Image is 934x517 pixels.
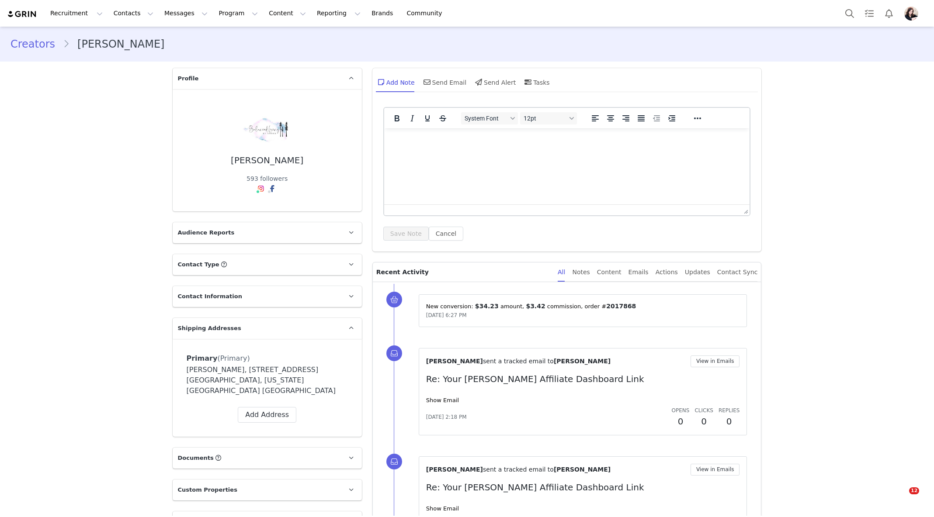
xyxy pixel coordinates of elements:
button: Program [213,3,263,23]
div: [PERSON_NAME] [231,155,303,165]
a: Tasks [860,3,879,23]
button: Content [264,3,311,23]
button: Italic [405,112,420,124]
button: Align left [588,112,603,124]
span: [PERSON_NAME] [554,358,611,365]
div: Notes [572,262,590,282]
button: Fonts [461,112,518,124]
span: (Primary) [217,354,250,362]
button: View in Emails [691,464,740,476]
span: [DATE] 2:18 PM [426,413,467,421]
button: Bold [389,112,404,124]
div: Add Note [376,72,415,93]
img: 13177de6-d1b1-49db-b4ea-3e319c21e96a.jpg [241,103,293,155]
button: Reporting [312,3,366,23]
button: Align right [618,112,633,124]
button: Font sizes [520,112,577,124]
span: 2017868 [606,303,636,310]
div: Contact Sync [717,262,758,282]
a: Community [402,3,451,23]
button: Messages [159,3,213,23]
span: 12 [909,487,919,494]
span: Custom Properties [178,486,237,494]
span: [PERSON_NAME] [426,358,483,365]
button: View in Emails [691,355,740,367]
span: Profile [178,74,199,83]
span: Contact Type [178,260,219,269]
span: 12pt [524,115,566,122]
button: Justify [634,112,649,124]
span: sent a tracked email to [483,358,554,365]
button: Search [840,3,859,23]
button: Save Note [383,227,429,241]
div: Emails [628,262,649,282]
span: Documents [178,454,214,462]
p: Re: Your [PERSON_NAME] Affiliate Dashboard Link [426,481,740,494]
button: Cancel [429,227,463,241]
span: Replies [719,407,740,414]
a: Show Email [426,505,459,512]
div: Tasks [523,72,550,93]
div: Send Alert [473,72,516,93]
span: [PERSON_NAME] [554,466,611,473]
h2: 0 [694,415,713,428]
span: Opens [672,407,690,414]
div: Content [597,262,622,282]
p: Re: Your [PERSON_NAME] Affiliate Dashboard Link [426,372,740,386]
div: [PERSON_NAME], [STREET_ADDRESS] [GEOGRAPHIC_DATA], [US_STATE][GEOGRAPHIC_DATA] [GEOGRAPHIC_DATA] [187,365,348,396]
span: sent a tracked email to [483,466,554,473]
img: grin logo [7,10,38,18]
button: Add Address [238,407,296,423]
img: instagram.svg [257,185,264,192]
a: Creators [10,36,63,52]
span: $34.23 [475,303,499,310]
button: Notifications [879,3,899,23]
span: System Font [465,115,507,122]
button: Increase indent [664,112,679,124]
span: $3.42 [526,303,545,310]
p: Recent Activity [376,262,551,282]
span: Clicks [694,407,713,414]
div: Updates [685,262,710,282]
button: Contacts [108,3,159,23]
button: Strikethrough [435,112,450,124]
p: New conversion: ⁨ ⁩ amount⁨, ⁨ ⁩ commission⁩⁨, order #⁨ ⁩⁩ [426,302,740,311]
h2: 0 [672,415,690,428]
iframe: Rich Text Area [384,128,750,204]
span: Primary [187,354,218,362]
button: Reveal or hide additional toolbar items [690,112,705,124]
img: 26edf08b-504d-4a39-856d-ea1e343791c2.jpg [904,7,918,21]
button: Recruitment [45,3,108,23]
button: Decrease indent [649,112,664,124]
button: Underline [420,112,435,124]
div: Actions [656,262,678,282]
div: All [558,262,565,282]
h2: 0 [719,415,740,428]
a: Brands [366,3,401,23]
span: Shipping Addresses [178,324,241,333]
span: Audience Reports [178,228,235,237]
div: Press the Up and Down arrow keys to resize the editor. [740,205,750,215]
div: Send Email [422,72,467,93]
span: Contact Information [178,292,242,301]
div: 593 followers [247,174,288,183]
a: Show Email [426,397,459,403]
span: [DATE] 6:27 PM [426,312,467,318]
iframe: Intercom live chat [891,487,912,508]
button: Align center [603,112,618,124]
span: [PERSON_NAME] [426,466,483,473]
button: Profile [899,7,927,21]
